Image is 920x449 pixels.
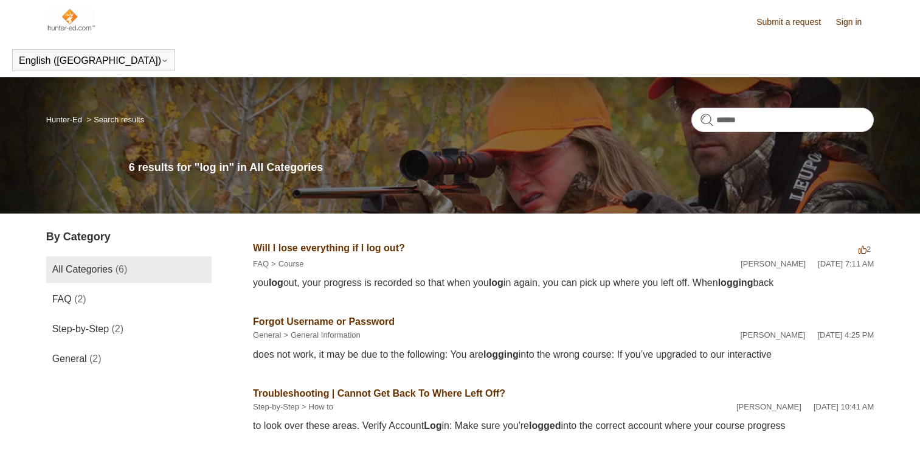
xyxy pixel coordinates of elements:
span: General [52,353,87,364]
em: log [269,277,283,288]
em: Log [424,420,441,431]
input: Search [691,108,874,132]
li: Course [269,258,304,270]
li: [PERSON_NAME] [741,258,806,270]
li: How to [299,401,333,413]
em: log [489,277,503,288]
div: does not work, it may be due to the following: You are into the wrong course: If you’ve upgraded ... [253,347,874,362]
h1: 6 results for "log in" in All Categories [129,159,874,176]
a: Step-by-Step (2) [46,316,212,343]
a: All Categories (6) [46,256,212,283]
a: General Information [291,330,361,339]
a: Course [278,259,304,268]
li: General [253,329,281,341]
a: Will I lose everything if I log out? [253,243,405,253]
span: (2) [74,294,86,304]
span: 2 [859,245,871,254]
em: logging [483,349,519,360]
div: you out, your progress is recorded so that when you in again, you can pick up where you left off.... [253,276,874,290]
span: Step-by-Step [52,324,109,334]
span: (2) [112,324,124,334]
a: How to [309,402,333,411]
button: English ([GEOGRAPHIC_DATA]) [19,55,168,66]
a: FAQ [253,259,269,268]
a: Forgot Username or Password [253,316,395,327]
li: Hunter-Ed [46,115,85,124]
em: logging [718,277,753,288]
a: Hunter-Ed [46,115,82,124]
div: to look over these areas. Verify Account in: Make sure you're into the correct account where your... [253,419,874,433]
span: All Categories [52,264,113,274]
a: Troubleshooting | Cannot Get Back To Where Left Off? [253,388,505,399]
span: (6) [116,264,128,274]
span: FAQ [52,294,72,304]
li: Search results [85,115,145,124]
div: Live chat [879,408,911,440]
a: Submit a request [756,16,833,29]
li: FAQ [253,258,269,270]
span: (2) [89,353,102,364]
em: logged [529,420,561,431]
li: [PERSON_NAME] [740,329,805,341]
li: [PERSON_NAME] [736,401,801,413]
a: Sign in [836,16,874,29]
a: General (2) [46,346,212,372]
a: FAQ (2) [46,286,212,313]
li: General Information [281,329,361,341]
a: General [253,330,281,339]
time: 05/20/2025, 16:25 [817,330,874,339]
time: 08/08/2022, 07:11 [818,259,874,268]
img: Hunter-Ed Help Center home page [46,7,95,32]
h3: By Category [46,229,212,245]
li: Step-by-Step [253,401,299,413]
a: Step-by-Step [253,402,299,411]
time: 05/15/2024, 10:41 [814,402,874,411]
